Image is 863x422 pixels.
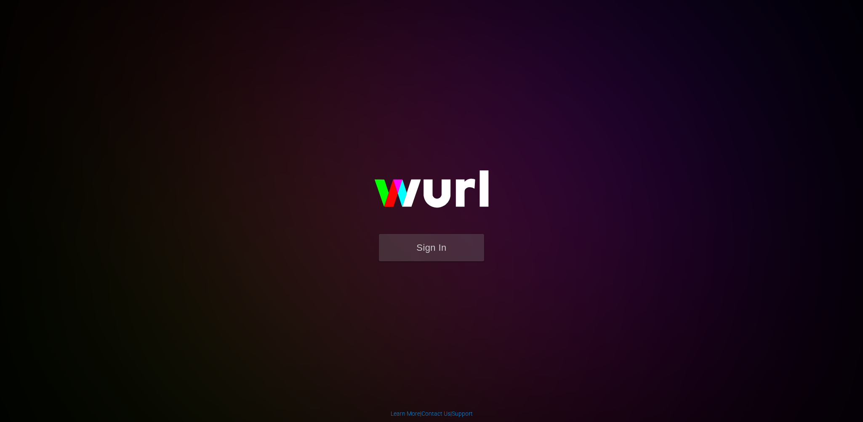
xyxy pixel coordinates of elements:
a: Contact Us [421,410,450,417]
button: Sign In [379,234,484,261]
div: | | [391,409,473,418]
img: wurl-logo-on-black-223613ac3d8ba8fe6dc639794a292ebdb59501304c7dfd60c99c58986ef67473.svg [347,152,516,234]
a: Learn More [391,410,420,417]
a: Support [452,410,473,417]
